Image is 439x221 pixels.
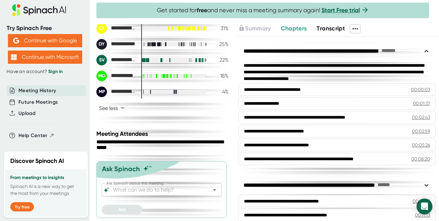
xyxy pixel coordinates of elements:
button: Meeting History [18,87,56,94]
div: 00:00:03 [411,86,430,93]
button: Try free [10,202,34,211]
div: 22 % [212,57,228,63]
b: free [197,7,207,14]
span: Help Center [18,132,48,139]
div: Have an account? [7,69,83,75]
div: Ask Spinach [102,165,140,173]
div: DY [96,39,107,50]
span: Ask [118,207,126,212]
span: − [120,105,125,111]
div: 00:05:26 [412,142,430,148]
div: MP [96,87,107,97]
div: CT [96,23,107,34]
div: 00:08:20 [411,156,430,162]
div: Upgrade to access [238,24,281,33]
button: Summary [238,24,271,33]
div: Marie Pivette [96,87,136,97]
div: Try Spinach Free [7,24,83,32]
div: 00:01:37 [413,100,430,107]
h3: From meetings to insights [10,175,82,180]
p: Spinach AI is a new way to get the most from your meetings [10,183,82,197]
button: Future Meetings [18,98,58,106]
a: Start Free trial [321,7,360,14]
div: Sylvie Voisin [96,55,136,65]
h2: Discover Spinach AI [10,157,64,166]
button: Help Center [18,132,54,139]
div: 00:02:59 [412,128,430,134]
img: Aehbyd4JwY73AAAAAElFTkSuQmCC [13,38,19,44]
div: 4 % [212,89,228,95]
div: 25 % [212,41,228,47]
div: 00:02:43 [412,114,430,121]
button: Upload [18,110,35,117]
span: Chapters [281,25,307,32]
div: MD [96,71,107,81]
div: 00:11:13 [415,212,430,218]
span: Summary [245,25,271,32]
div: 00:10:53 [413,198,430,204]
input: What can we do to help? [112,185,200,195]
a: Sign in [48,69,63,74]
div: 18 % [212,73,228,79]
button: Continue with Microsoft [8,51,82,64]
button: Chapters [281,24,307,33]
div: 31 % [212,25,228,31]
button: Continue with Google [8,34,82,47]
span: Transcript [317,25,345,32]
div: SV [96,55,107,65]
button: Transcript [317,24,345,33]
div: Meeting Attendees [96,130,230,137]
div: Marc Delrue [96,71,136,81]
span: Get started for and never miss a meeting summary again! [157,7,369,14]
button: See less− [96,102,127,114]
div: Open Intercom Messenger [417,199,432,214]
button: Open [210,185,219,195]
button: Ask [102,205,142,214]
